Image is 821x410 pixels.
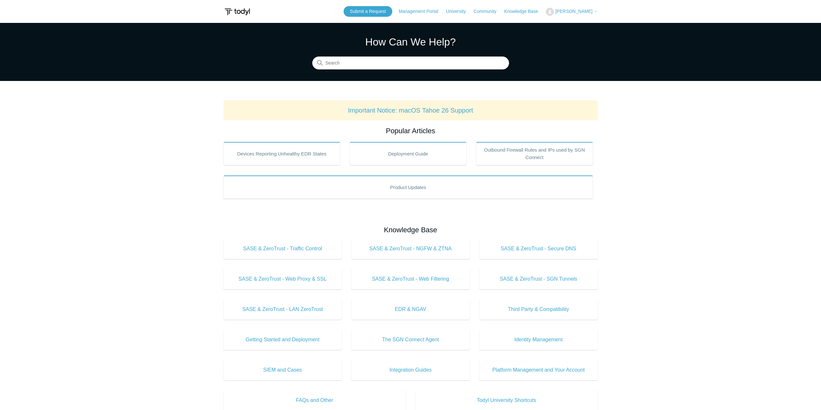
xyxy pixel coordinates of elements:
[233,336,332,344] span: Getting Started and Deployment
[233,396,396,404] span: FAQs and Other
[344,6,392,17] a: Submit a Request
[479,329,598,350] a: Identity Management
[224,175,593,199] a: Product Updates
[425,396,588,404] span: Todyl University Shortcuts
[504,8,545,15] a: Knowledge Base
[555,9,592,14] span: [PERSON_NAME]
[474,8,503,15] a: Community
[479,269,598,289] a: SASE & ZeroTrust - SGN Tunnels
[233,275,332,283] span: SASE & ZeroTrust - Web Proxy & SSL
[489,275,588,283] span: SASE & ZeroTrust - SGN Tunnels
[224,360,342,380] a: SIEM and Cases
[233,366,332,374] span: SIEM and Cases
[361,336,460,344] span: The SGN Connect Agent
[399,8,445,15] a: Management Portal
[351,238,470,259] a: SASE & ZeroTrust - NGFW & ZTNA
[489,305,588,313] span: Third Party & Compatibility
[351,299,470,320] a: EDR & NGAV
[224,299,342,320] a: SASE & ZeroTrust - LAN ZeroTrust
[224,238,342,259] a: SASE & ZeroTrust - Traffic Control
[348,107,473,114] a: Important Notice: macOS Tahoe 26 Support
[224,6,251,18] img: Todyl Support Center Help Center home page
[489,366,588,374] span: Platform Management and Your Account
[361,275,460,283] span: SASE & ZeroTrust - Web Filtering
[361,245,460,253] span: SASE & ZeroTrust - NGFW & ZTNA
[361,366,460,374] span: Integration Guides
[224,142,340,165] a: Devices Reporting Unhealthy EDR States
[489,245,588,253] span: SASE & ZeroTrust - Secure DNS
[350,142,466,165] a: Deployment Guide
[224,329,342,350] a: Getting Started and Deployment
[233,245,332,253] span: SASE & ZeroTrust - Traffic Control
[233,305,332,313] span: SASE & ZeroTrust - LAN ZeroTrust
[446,8,472,15] a: University
[479,299,598,320] a: Third Party & Compatibility
[351,360,470,380] a: Integration Guides
[312,57,509,70] input: Search
[224,269,342,289] a: SASE & ZeroTrust - Web Proxy & SSL
[489,336,588,344] span: Identity Management
[479,238,598,259] a: SASE & ZeroTrust - Secure DNS
[351,329,470,350] a: The SGN Connect Agent
[479,360,598,380] a: Platform Management and Your Account
[476,142,593,165] a: Outbound Firewall Rules and IPs used by SGN Connect
[351,269,470,289] a: SASE & ZeroTrust - Web Filtering
[224,225,598,235] h2: Knowledge Base
[224,125,598,136] h2: Popular Articles
[312,34,509,50] h1: How Can We Help?
[546,8,597,16] button: [PERSON_NAME]
[361,305,460,313] span: EDR & NGAV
